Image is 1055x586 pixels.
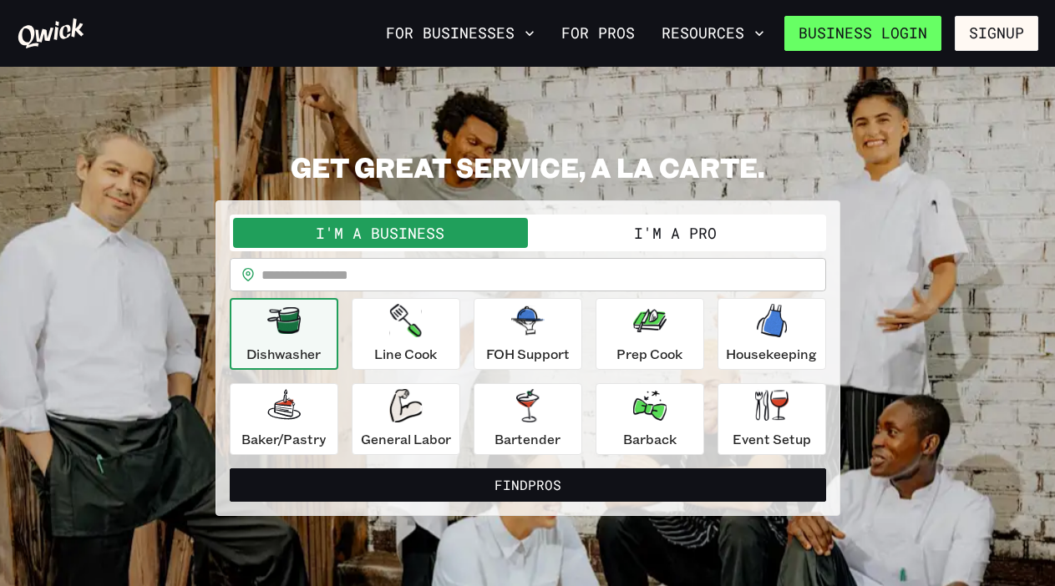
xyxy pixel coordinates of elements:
button: Baker/Pastry [230,383,338,455]
p: Barback [623,429,677,449]
button: Event Setup [718,383,826,455]
a: Business Login [784,16,941,51]
a: For Pros [555,19,642,48]
button: FOH Support [474,298,582,370]
p: Event Setup [733,429,811,449]
button: Housekeeping [718,298,826,370]
button: For Businesses [379,19,541,48]
button: Dishwasher [230,298,338,370]
p: Line Cook [374,344,437,364]
button: General Labor [352,383,460,455]
button: I'm a Pro [528,218,823,248]
p: Baker/Pastry [241,429,326,449]
button: FindPros [230,468,826,502]
p: Housekeeping [726,344,817,364]
button: Signup [955,16,1038,51]
p: Prep Cook [616,344,682,364]
button: Barback [596,383,704,455]
h2: GET GREAT SERVICE, A LA CARTE. [216,150,840,184]
button: I'm a Business [233,218,528,248]
p: Dishwasher [246,344,321,364]
button: Bartender [474,383,582,455]
button: Prep Cook [596,298,704,370]
p: Bartender [495,429,560,449]
p: FOH Support [486,344,570,364]
button: Line Cook [352,298,460,370]
button: Resources [655,19,771,48]
p: General Labor [361,429,451,449]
